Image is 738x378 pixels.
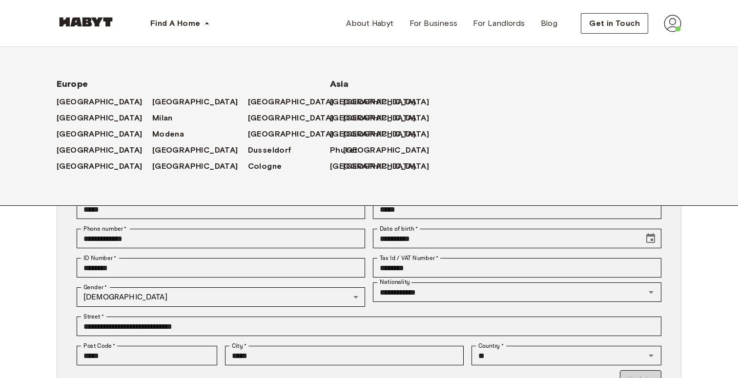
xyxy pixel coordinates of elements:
span: Get in Touch [589,18,640,29]
span: Dusseldorf [248,144,292,156]
a: For Business [402,14,466,33]
img: Habyt [57,17,115,27]
a: [GEOGRAPHIC_DATA] [152,160,248,172]
a: Modena [152,128,194,140]
span: [GEOGRAPHIC_DATA] [248,112,334,124]
span: [GEOGRAPHIC_DATA] [57,112,143,124]
span: Cologne [248,160,282,172]
a: [GEOGRAPHIC_DATA] [57,96,152,108]
button: Open [644,349,658,362]
label: Street [83,312,104,321]
label: City [232,341,247,350]
a: [GEOGRAPHIC_DATA] [248,96,344,108]
a: [GEOGRAPHIC_DATA] [248,112,344,124]
span: [GEOGRAPHIC_DATA] [152,144,238,156]
span: Phuket [330,144,358,156]
span: Milan [152,112,173,124]
a: [GEOGRAPHIC_DATA] [330,160,426,172]
a: [GEOGRAPHIC_DATA] [152,96,248,108]
a: Phuket [330,144,368,156]
span: Find A Home [150,18,200,29]
a: [GEOGRAPHIC_DATA] [343,112,439,124]
a: Blog [533,14,566,33]
span: [GEOGRAPHIC_DATA] [57,144,143,156]
a: For Landlords [465,14,533,33]
button: Choose date, selected date is Sep 14, 1997 [641,229,660,248]
span: [GEOGRAPHIC_DATA] [57,160,143,172]
a: About Habyt [338,14,401,33]
button: Open [644,285,658,299]
div: [DEMOGRAPHIC_DATA] [77,287,365,307]
span: Europe [57,78,299,90]
span: [GEOGRAPHIC_DATA] [57,128,143,140]
span: [GEOGRAPHIC_DATA] [330,112,416,124]
a: [GEOGRAPHIC_DATA] [343,144,439,156]
span: [GEOGRAPHIC_DATA] [248,128,334,140]
a: [GEOGRAPHIC_DATA] [152,144,248,156]
a: [GEOGRAPHIC_DATA] [57,144,152,156]
span: [GEOGRAPHIC_DATA] [152,96,238,108]
span: Asia [330,78,408,90]
a: [GEOGRAPHIC_DATA] [57,112,152,124]
span: [GEOGRAPHIC_DATA] [57,96,143,108]
span: [GEOGRAPHIC_DATA] [152,160,238,172]
span: [GEOGRAPHIC_DATA] [330,160,416,172]
span: About Habyt [346,18,393,29]
a: [GEOGRAPHIC_DATA] [330,112,426,124]
span: [GEOGRAPHIC_DATA] [330,96,416,108]
label: Phone number [83,224,127,233]
label: Post Code [83,341,116,350]
a: Milan [152,112,183,124]
label: Nationality [380,278,410,286]
a: [GEOGRAPHIC_DATA] [57,128,152,140]
a: Cologne [248,160,292,172]
span: Blog [541,18,558,29]
a: [GEOGRAPHIC_DATA] [57,160,152,172]
button: Get in Touch [581,13,648,34]
span: For Landlords [473,18,525,29]
button: Find A Home [143,14,218,33]
a: [GEOGRAPHIC_DATA] [330,96,426,108]
a: Dusseldorf [248,144,302,156]
a: [GEOGRAPHIC_DATA] [343,160,439,172]
span: [GEOGRAPHIC_DATA] [343,144,429,156]
span: [GEOGRAPHIC_DATA] [330,128,416,140]
label: ID Number [83,254,116,262]
label: Gender [83,283,107,292]
a: [GEOGRAPHIC_DATA] [330,128,426,140]
label: Country [478,341,504,350]
span: Modena [152,128,184,140]
a: [GEOGRAPHIC_DATA] [343,96,439,108]
label: Date of birth [380,224,418,233]
label: Tax Id / VAT Number [380,254,438,262]
span: For Business [410,18,458,29]
a: [GEOGRAPHIC_DATA] [343,128,439,140]
img: avatar [664,15,681,32]
span: [GEOGRAPHIC_DATA] [248,96,334,108]
a: [GEOGRAPHIC_DATA] [248,128,344,140]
